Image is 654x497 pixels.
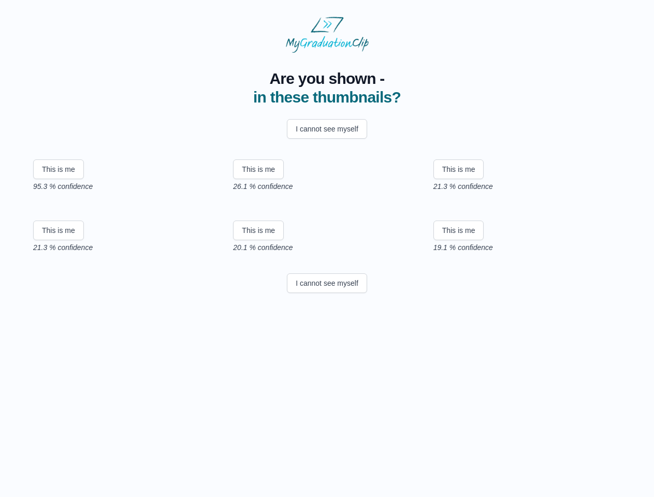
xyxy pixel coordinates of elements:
[33,242,221,253] p: 21.3 % confidence
[286,17,369,53] img: MyGraduationClip
[233,242,420,253] p: 20.1 % confidence
[433,181,621,192] p: 21.3 % confidence
[287,273,367,293] button: I cannot see myself
[433,221,484,240] button: This is me
[33,221,84,240] button: This is me
[253,69,401,88] span: Are you shown -
[33,159,84,179] button: This is me
[33,181,221,192] p: 95.3 % confidence
[287,119,367,139] button: I cannot see myself
[253,89,401,106] span: in these thumbnails?
[233,159,284,179] button: This is me
[233,181,420,192] p: 26.1 % confidence
[433,159,484,179] button: This is me
[233,221,284,240] button: This is me
[433,242,621,253] p: 19.1 % confidence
